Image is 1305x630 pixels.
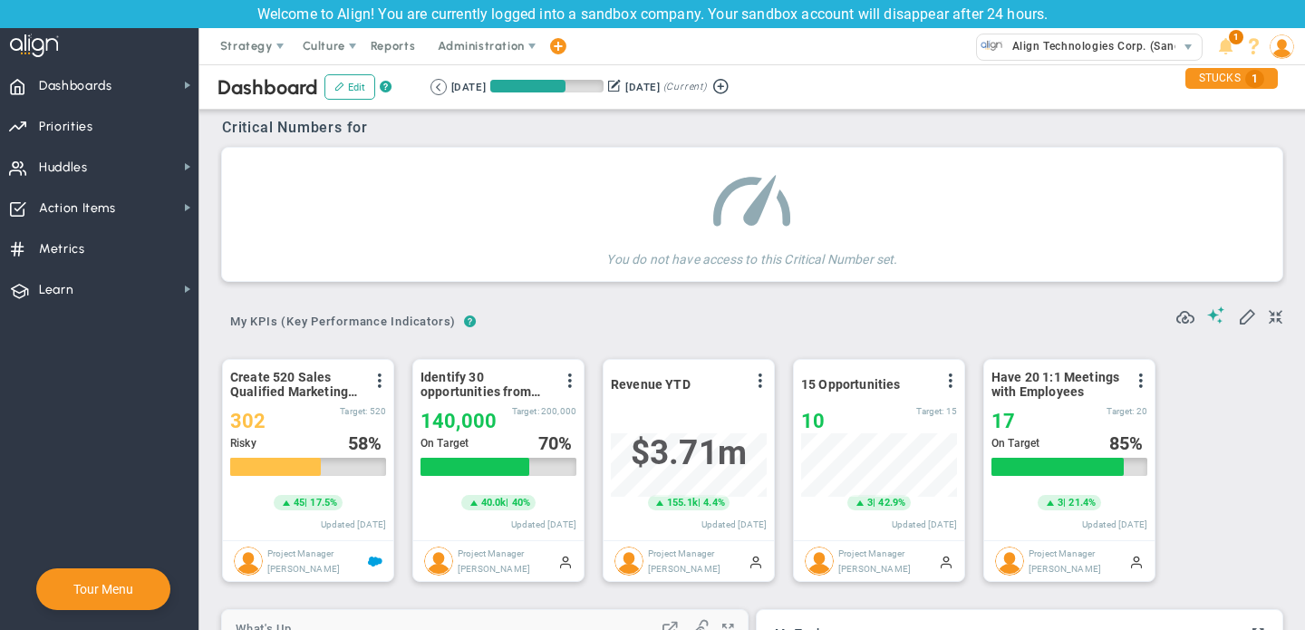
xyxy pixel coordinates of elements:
span: 58 [348,432,368,454]
span: Project Manager [PERSON_NAME] [267,548,340,574]
span: | [873,497,875,509]
span: Project Manager [PERSON_NAME] [458,548,530,574]
span: Suggestions (AI Feature) [1207,306,1225,324]
span: Strategy [220,39,273,53]
span: Critical Numbers for [222,119,372,136]
span: 70 [538,432,558,454]
span: On Target [991,437,1039,450]
span: 15 [946,406,957,416]
div: Period Progress: 66% Day 60 of 90 with 30 remaining. [490,80,604,92]
span: Target: [340,406,367,416]
span: Action Items [39,189,116,228]
img: Project Manager Doug [995,547,1024,576]
span: | [698,497,701,509]
span: Target: [512,406,539,416]
span: 20 [1136,406,1147,416]
span: 17.5% [310,497,337,509]
span: Have 20 1:1 Meetings with Employees [991,370,1123,399]
span: $3,707,282 [631,433,747,472]
span: 520 [370,406,386,416]
span: Reports [362,28,425,64]
div: % [538,433,577,453]
span: Dashboards [39,67,112,105]
span: (Current) [663,79,707,95]
span: 21.4% [1068,497,1096,509]
span: My KPIs (Key Performance Indicators) [222,307,464,336]
img: Project Manager Doug [805,547,834,576]
span: Updated [DATE] [701,519,767,529]
span: Refresh Data [1176,305,1194,324]
span: 3 [1058,496,1063,510]
img: Project Manager Doug [234,547,263,576]
span: Updated [DATE] [511,519,576,529]
span: Updated [DATE] [1082,519,1147,529]
span: On Target [420,437,469,450]
span: | [304,497,307,509]
span: 1 [1245,70,1264,88]
div: [DATE] [625,79,660,95]
span: 140,000 [420,410,497,432]
span: Manually Updated [558,554,573,568]
img: 33459.Company.photo [981,34,1003,57]
span: 200,000 [541,406,576,416]
span: Salesforce Enabled<br ></span>Sandbox: Quarterly Leads and Opportunities [368,555,382,569]
span: Manually Updated [1129,554,1144,568]
span: 40.0k [481,496,507,510]
div: [DATE] [451,79,486,95]
div: % [348,433,387,453]
span: Create 520 Sales Qualified Marketing Leads [230,370,362,399]
span: Project Manager [PERSON_NAME] [1029,548,1101,574]
span: Culture [303,39,345,53]
li: Help & Frequently Asked Questions (FAQ) [1240,28,1268,64]
span: Priorities [39,108,93,146]
span: Manually Updated [939,554,953,568]
span: Edit My KPIs [1238,306,1256,325]
button: Tour Menu [68,581,139,597]
span: Target: [916,406,943,416]
button: My KPIs (Key Performance Indicators) [222,307,464,339]
span: Revenue YTD [611,377,691,392]
span: 10 [801,410,825,432]
span: Administration [438,39,524,53]
h4: You do not have access to this Critical Number set. [606,238,897,267]
span: | [1063,497,1066,509]
span: 302 [230,410,266,432]
span: 45 [294,496,304,510]
button: Edit [324,74,375,100]
span: select [1175,34,1202,60]
span: Identify 30 opportunities from SmithCo resulting in $200K new sales [420,370,552,399]
span: 42.9% [878,497,905,509]
span: Project Manager [PERSON_NAME] [838,548,911,574]
span: 3 [867,496,873,510]
div: % [1109,433,1148,453]
span: Project Manager [PERSON_NAME] [648,548,720,574]
span: Updated [DATE] [892,519,957,529]
img: Project Manager Doug [424,547,453,576]
span: Updated [DATE] [321,519,386,529]
span: Metrics [39,230,85,268]
span: Align Technologies Corp. (Sandbox) [1003,34,1205,58]
span: 17 [991,410,1015,432]
span: Learn [39,271,73,309]
span: Huddles [39,149,88,187]
span: 4.4% [703,497,725,509]
span: 85 [1109,432,1129,454]
span: Dashboard [217,75,318,100]
span: Target: [1107,406,1134,416]
li: Announcements [1212,28,1240,64]
span: 155.1k [667,496,698,510]
img: 48954.Person.photo [1270,34,1294,59]
span: Risky [230,437,256,450]
span: 1 [1229,30,1243,44]
img: Project Manager Doug [614,547,643,576]
span: 40% [512,497,530,509]
span: Manually Updated [749,554,763,568]
div: STUCKS [1185,68,1278,89]
button: Go to previous period [430,79,447,95]
span: 15 Opportunities [801,377,901,392]
span: | [506,497,508,509]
